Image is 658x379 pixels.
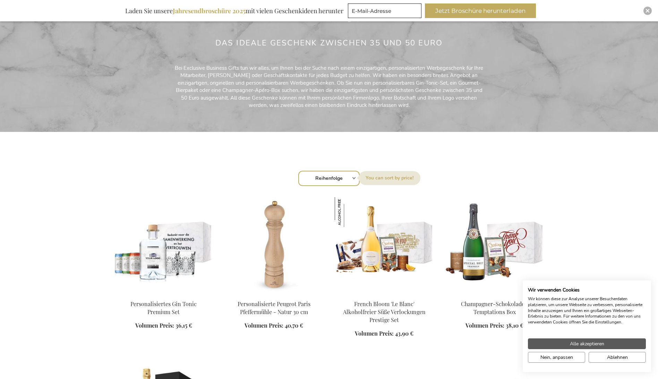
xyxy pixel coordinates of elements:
[570,340,604,347] span: Alle akzeptieren
[173,65,485,109] p: Bei Exclusive Business Gifts tun wir alles, um Ihnen bei der Suche nach einem einzigartigen, pers...
[176,322,192,329] span: 36,15 €
[355,330,394,337] span: Volumen Preis:
[224,292,324,298] a: Peugeot Paris Pepper Mill - Natural 30 cm
[540,354,573,361] span: Nein, anpassen
[589,352,646,363] button: Alle verweigern cookies
[359,171,420,185] label: Sortieren nach
[445,292,544,298] a: Champagne Chocolate Temptations Box
[355,330,413,338] a: Volumen Preis: 43,90 €
[173,7,246,15] b: Jahresendbroschüre 2025
[445,197,544,294] img: Champagne Chocolate Temptations Box
[245,322,283,329] span: Volumen Preis:
[114,197,213,294] img: GEPERSONALISEERDE GIN TONIC COCKTAIL SET
[238,300,310,315] a: Personalisierte Peugeot Paris Pfeffermühle - Natur 30 cm
[465,322,504,329] span: Volumen Preis:
[607,354,628,361] span: Ablehnen
[135,322,192,330] a: Volumen Preis: 36,15 €
[285,322,303,329] span: 40,70 €
[395,330,413,337] span: 43,90 €
[528,352,585,363] button: cookie Einstellungen anpassen
[215,39,443,47] h2: Das ideale Geschenk zwischen 35 und 50 Euro
[348,3,421,18] input: E-Mail-Adresse
[122,3,347,18] div: Laden Sie unsere mit vielen Geschenkideen herunter
[643,7,652,15] div: Close
[335,292,434,298] a: French Bloom 'Le Blanc' non-alcoholic Sparkling Sweet Temptations Prestige Set French Bloom 'Le B...
[245,322,303,330] a: Volumen Preis: 40,70 €
[425,3,536,18] button: Jetzt Broschüre herunterladen
[528,287,646,293] h2: Wir verwenden Cookies
[135,322,174,329] span: Volumen Preis:
[461,300,528,315] a: Champagner-Schokoladen Temptations Box
[506,322,523,329] span: 38,10 €
[528,296,646,325] p: Wir können diese zur Analyse unserer Besucherdaten platzieren, um unsere Webseite zu verbessern, ...
[348,3,424,20] form: marketing offers and promotions
[343,300,426,323] a: French Bloom 'Le Blanc' Alkoholfreier Süße Verlockungen Prestige Set
[528,338,646,349] button: Akzeptieren Sie alle cookies
[114,292,213,298] a: GEPERSONALISEERDE GIN TONIC COCKTAIL SET
[130,300,197,315] a: Personalisiertes Gin Tonic Premium Set
[465,322,523,330] a: Volumen Preis: 38,10 €
[224,197,324,294] img: Peugeot Paris Pepper Mill - Natural 30 cm
[335,197,434,294] img: French Bloom 'Le Blanc' non-alcoholic Sparkling Sweet Temptations Prestige Set
[335,197,365,227] img: French Bloom 'Le Blanc' Alkoholfreier Süße Verlockungen Prestige Set
[646,9,650,13] img: Close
